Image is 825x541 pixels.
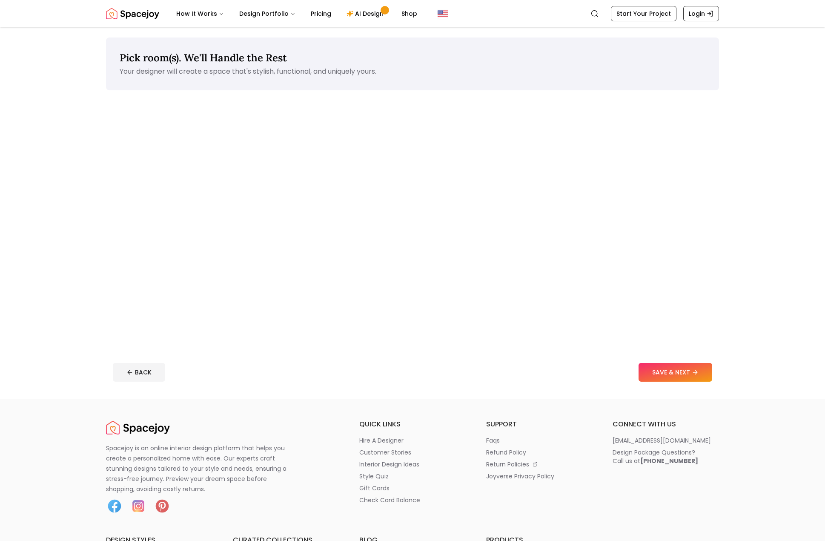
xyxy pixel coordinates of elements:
a: Design Package Questions?Call us at[PHONE_NUMBER] [613,448,719,465]
a: hire a designer [359,436,466,445]
img: Instagram icon [130,498,147,515]
h6: connect with us [613,419,719,429]
a: AI Design [340,5,393,22]
a: joyverse privacy policy [486,472,593,481]
img: Pinterest icon [154,498,171,515]
img: Facebook icon [106,498,123,515]
img: Spacejoy Logo [106,5,159,22]
button: How It Works [169,5,231,22]
p: faqs [486,436,500,445]
p: hire a designer [359,436,404,445]
button: SAVE & NEXT [639,363,712,382]
a: return policies [486,460,593,469]
a: Spacejoy [106,5,159,22]
a: interior design ideas [359,460,466,469]
a: Pricing [304,5,338,22]
a: refund policy [486,448,593,457]
a: gift cards [359,484,466,492]
a: faqs [486,436,593,445]
button: Design Portfolio [232,5,302,22]
img: Spacejoy Logo [106,419,170,436]
a: Spacejoy [106,419,170,436]
p: Spacejoy is an online interior design platform that helps you create a personalized home with eas... [106,443,297,494]
h6: quick links [359,419,466,429]
h6: support [486,419,593,429]
p: customer stories [359,448,411,457]
a: customer stories [359,448,466,457]
p: interior design ideas [359,460,419,469]
nav: Main [169,5,424,22]
span: Pick room(s). We'll Handle the Rest [120,51,287,64]
p: return policies [486,460,529,469]
img: United States [438,9,448,19]
p: style quiz [359,472,389,481]
p: joyverse privacy policy [486,472,554,481]
div: Design Package Questions? Call us at [613,448,698,465]
a: [EMAIL_ADDRESS][DOMAIN_NAME] [613,436,719,445]
button: BACK [113,363,165,382]
p: check card balance [359,496,420,504]
a: check card balance [359,496,466,504]
b: [PHONE_NUMBER] [640,457,698,465]
a: style quiz [359,472,466,481]
a: Start Your Project [611,6,676,21]
p: gift cards [359,484,390,492]
p: Your designer will create a space that's stylish, functional, and uniquely yours. [120,66,705,77]
p: refund policy [486,448,526,457]
a: Login [683,6,719,21]
a: Shop [395,5,424,22]
p: [EMAIL_ADDRESS][DOMAIN_NAME] [613,436,711,445]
